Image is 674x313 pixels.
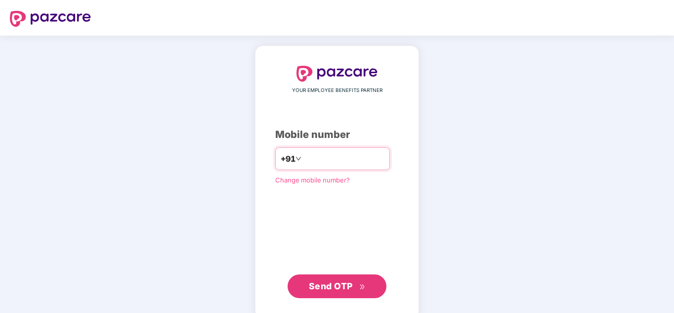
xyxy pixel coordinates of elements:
span: YOUR EMPLOYEE BENEFITS PARTNER [292,87,382,94]
span: down [295,156,301,162]
span: double-right [359,284,366,290]
span: Send OTP [309,281,353,291]
img: logo [296,66,378,82]
div: Mobile number [275,127,399,142]
img: logo [10,11,91,27]
button: Send OTPdouble-right [288,274,386,298]
span: +91 [281,153,295,165]
a: Change mobile number? [275,176,350,184]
